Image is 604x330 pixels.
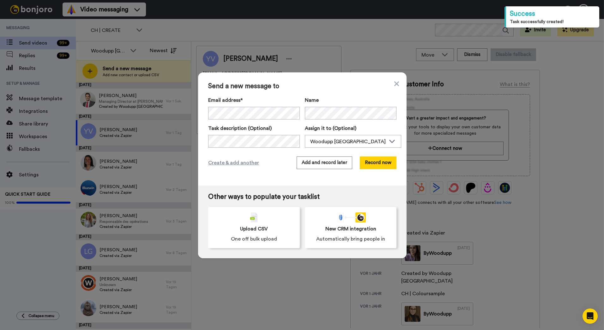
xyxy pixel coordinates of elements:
[325,225,376,233] span: New CRM integration
[240,225,268,233] span: Upload CSV
[305,96,319,104] span: Name
[510,19,595,25] div: Task successfully created!
[583,309,598,324] div: Open Intercom Messenger
[208,96,300,104] label: Email address*
[305,125,401,132] label: Assign it to (Optional)
[297,156,352,169] button: Add and record later
[231,235,277,243] span: One off bulk upload
[310,138,386,145] div: Woodupp [GEOGRAPHIC_DATA]
[250,212,258,223] img: csv-grey.png
[208,82,396,90] span: Send a new message to
[335,212,366,223] div: animation
[360,156,396,169] button: Record now
[510,9,595,19] div: Success
[208,125,300,132] label: Task description (Optional)
[316,235,385,243] span: Automatically bring people in
[208,159,259,167] span: Create & add another
[208,193,396,201] span: Other ways to populate your tasklist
